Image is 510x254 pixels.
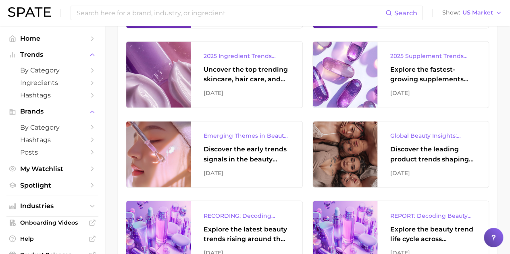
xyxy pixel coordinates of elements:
div: Discover the early trends signals in the beauty industry. [204,145,289,164]
span: by Category [20,66,85,74]
span: Help [20,235,85,242]
span: US Market [462,10,493,15]
a: Hashtags [6,134,98,146]
span: by Category [20,124,85,131]
a: by Category [6,64,98,76]
div: 2025 Ingredient Trends Report: The Ingredients Defining Beauty in [DATE] [204,51,289,61]
div: Explore the fastest-growing supplements and the top wellness concerns driving consumer demand [390,65,476,84]
button: Brands [6,105,98,118]
button: Trends [6,49,98,61]
span: Industries [20,202,85,210]
span: Spotlight [20,182,85,189]
div: Emerging Themes in Beauty: Early Trend Signals with Big Potential [204,131,289,140]
a: Global Beauty Insights: What's Trending & What's Ahead?Discover the leading product trends shapin... [312,121,489,188]
span: Trends [20,51,85,58]
img: SPATE [8,7,51,17]
div: RECORDING: Decoding Beauty Trends & Platform Dynamics on Google, TikTok & Instagram [204,211,289,220]
a: Ingredients [6,76,98,89]
input: Search here for a brand, industry, or ingredient [76,6,385,20]
span: Ingredients [20,79,85,87]
div: Explore the beauty trend life cycle across platforms with exclusive insights from Spate’s Popular... [390,224,476,244]
button: ShowUS Market [440,8,504,18]
button: Industries [6,200,98,212]
a: Spotlight [6,179,98,192]
div: REPORT: Decoding Beauty Trends & Platform Dynamics on Google, TikTok & Instagram [390,211,476,220]
span: Hashtags [20,136,85,144]
div: Uncover the top trending skincare, hair care, and body care ingredients capturing attention on Go... [204,65,289,84]
div: 2025 Supplement Trends Report [390,51,476,61]
span: Hashtags [20,91,85,99]
a: Hashtags [6,89,98,101]
span: Onboarding Videos [20,219,85,226]
a: Home [6,32,98,45]
span: Posts [20,149,85,156]
div: Discover the leading product trends shaping the global beauty market. [390,145,476,164]
div: Global Beauty Insights: What's Trending & What's Ahead? [390,131,476,140]
a: Posts [6,146,98,159]
a: Onboarding Videos [6,217,98,229]
span: Brands [20,108,85,115]
span: My Watchlist [20,165,85,173]
span: Show [442,10,460,15]
a: 2025 Supplement Trends ReportExplore the fastest-growing supplements and the top wellness concern... [312,41,489,108]
a: My Watchlist [6,163,98,175]
div: Explore the latest beauty trends rising around the globe and gain a clear understanding of consum... [204,224,289,244]
span: Home [20,35,85,42]
div: [DATE] [204,88,289,98]
a: Help [6,233,98,245]
div: [DATE] [390,88,476,98]
div: [DATE] [390,168,476,178]
span: Search [394,9,417,17]
a: 2025 Ingredient Trends Report: The Ingredients Defining Beauty in [DATE]Uncover the top trending ... [126,41,303,108]
a: Emerging Themes in Beauty: Early Trend Signals with Big PotentialDiscover the early trends signal... [126,121,303,188]
div: [DATE] [204,168,289,178]
a: by Category [6,121,98,134]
